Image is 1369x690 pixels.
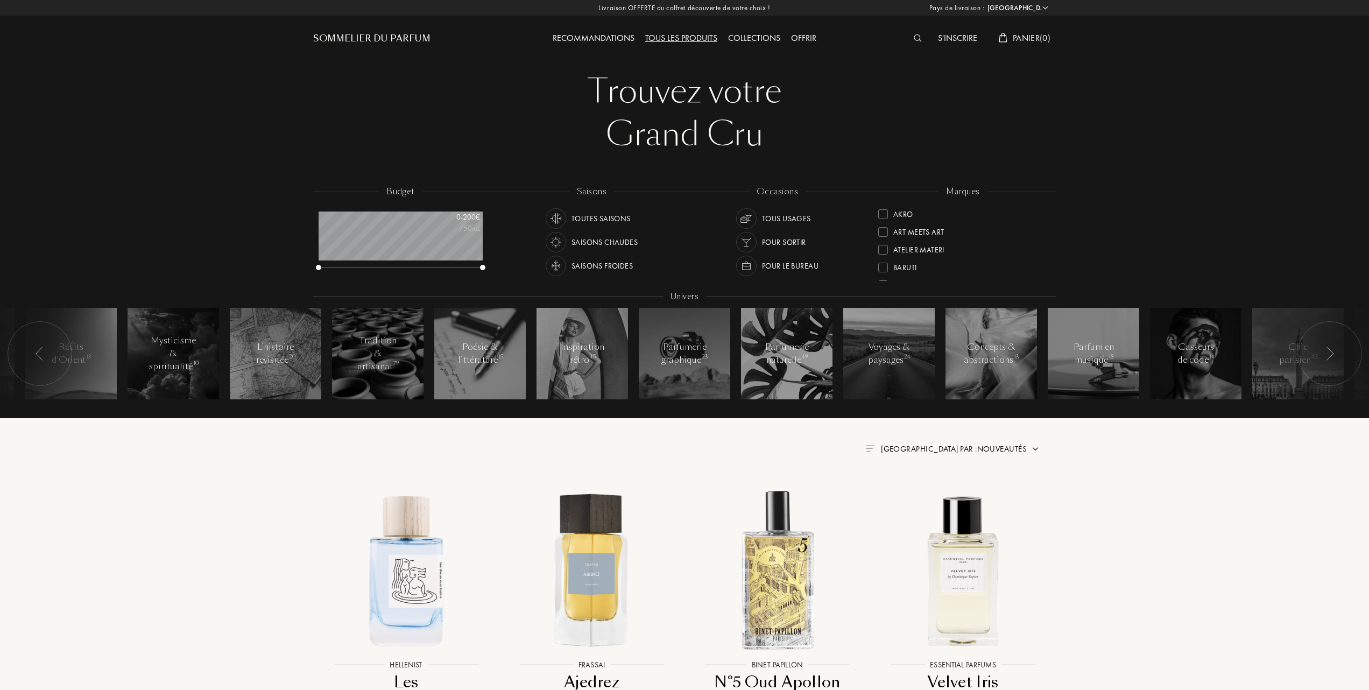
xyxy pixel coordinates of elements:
img: usage_season_cold_white.svg [548,258,563,273]
span: [GEOGRAPHIC_DATA] par : Nouveautés [881,443,1027,454]
div: /50mL [426,223,480,234]
div: Tous les produits [640,32,723,46]
img: usage_occasion_party_white.svg [739,235,754,250]
div: Parfum en musique [1071,341,1117,367]
div: Pour sortir [762,232,806,252]
a: Offrir [786,32,822,44]
div: Atelier Materi [893,241,944,255]
div: marques [938,186,987,198]
span: 18 [1109,353,1113,361]
div: Parfumerie graphique [661,341,708,367]
img: usage_occasion_work_white.svg [739,258,754,273]
div: budget [379,186,422,198]
div: Poésie & littérature [457,341,503,367]
div: Parfumerie naturelle [764,341,810,367]
a: Collections [723,32,786,44]
div: Saisons froides [571,256,633,276]
img: N°5 Oud Apollon Binet-Papillon [694,486,861,653]
span: 13 [1014,353,1019,361]
div: Univers [663,291,706,303]
div: Tous usages [762,208,811,229]
div: Offrir [786,32,822,46]
div: Tradition & artisanat [355,334,401,373]
div: Grand Cru [321,113,1048,156]
img: Velvet Iris Essential Parfums [879,486,1047,653]
div: Mysticisme & spiritualité [149,334,198,373]
span: 10 [193,360,199,367]
div: Pour le bureau [762,256,818,276]
span: 15 [498,353,503,361]
span: 20 [289,353,295,361]
div: Collections [723,32,786,46]
img: arrow.png [1031,445,1040,453]
span: Pays de livraison : [929,3,985,13]
div: Voyages & paysages [866,341,912,367]
img: Ajedrez Frassai [508,486,675,653]
div: Saisons chaudes [571,232,638,252]
div: Inspiration rétro [560,341,605,367]
img: usage_season_hot_white.svg [548,235,563,250]
img: cart_white.svg [999,33,1007,43]
span: 14 [1209,353,1215,361]
a: S'inscrire [933,32,983,44]
img: arr_left.svg [36,347,44,361]
span: Panier ( 0 ) [1013,32,1050,44]
div: Baruti [893,258,917,273]
div: saisons [569,186,614,198]
img: filter_by.png [866,445,874,452]
div: Recommandations [547,32,640,46]
a: Tous les produits [640,32,723,44]
div: Trouvez votre [321,70,1048,113]
a: Recommandations [547,32,640,44]
div: L'histoire revisitée [253,341,299,367]
div: S'inscrire [933,32,983,46]
div: Art Meets Art [893,223,944,237]
span: 45 [590,353,596,361]
span: 79 [393,360,399,367]
img: search_icn_white.svg [914,34,922,42]
span: 49 [802,353,808,361]
div: Toutes saisons [571,208,631,229]
a: Sommelier du Parfum [313,32,431,45]
div: Akro [893,205,913,220]
div: Concepts & abstractions [964,341,1019,367]
img: Les Dieux aux Bains Hellenist [322,486,490,653]
div: Binet-Papillon [893,276,947,291]
img: usage_occasion_all_white.svg [739,211,754,226]
span: 24 [904,353,911,361]
img: arrow_w.png [1041,4,1049,12]
div: Casseurs de code [1173,341,1219,367]
img: usage_season_average_white.svg [548,211,563,226]
div: 0 - 200 € [426,212,480,223]
img: arr_left.svg [1325,347,1334,361]
span: 23 [702,353,708,361]
div: occasions [749,186,806,198]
